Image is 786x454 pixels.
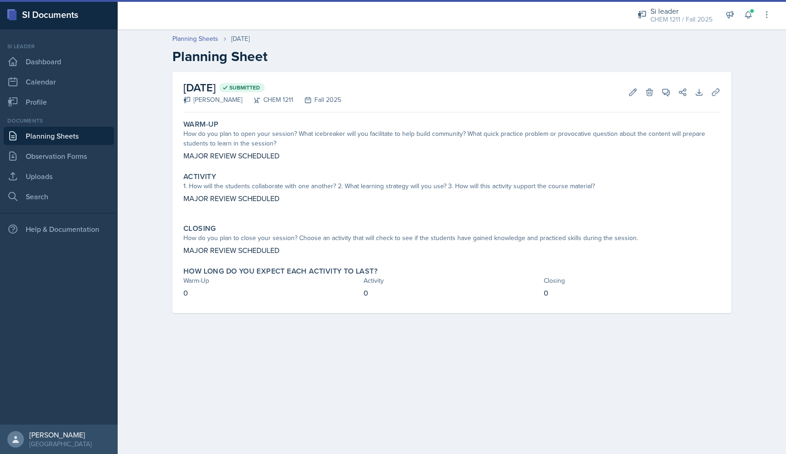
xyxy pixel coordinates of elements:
div: CHEM 1211 / Fall 2025 [650,15,712,24]
label: Activity [183,172,216,181]
div: How do you plan to close your session? Choose an activity that will check to see if the students ... [183,233,720,243]
div: CHEM 1211 [242,95,293,105]
p: 0 [544,287,720,298]
a: Search [4,187,114,206]
p: MAJOR REVIEW SCHEDULED [183,245,720,256]
div: Si leader [650,6,712,17]
div: Si leader [4,42,114,50]
p: 0 [183,287,360,298]
label: Warm-Up [183,120,219,129]
a: Uploads [4,167,114,185]
div: Help & Documentation [4,220,114,238]
a: Profile [4,93,114,111]
a: Planning Sheets [4,127,114,145]
label: Closing [183,224,216,233]
span: Submitted [229,84,260,91]
label: How long do you expect each activity to last? [183,267,377,276]
div: Activity [364,276,540,286]
div: [PERSON_NAME] [183,95,242,105]
p: 0 [364,287,540,298]
h2: [DATE] [183,79,341,96]
h2: Planning Sheet [172,48,731,65]
div: How do you plan to open your session? What icebreaker will you facilitate to help build community... [183,129,720,148]
div: [PERSON_NAME] [29,430,91,439]
a: Planning Sheets [172,34,218,44]
div: Fall 2025 [293,95,341,105]
p: MAJOR REVIEW SCHEDULED [183,193,720,204]
a: Calendar [4,73,114,91]
div: Documents [4,117,114,125]
a: Observation Forms [4,147,114,165]
a: Dashboard [4,52,114,71]
div: [GEOGRAPHIC_DATA] [29,439,91,448]
p: MAJOR REVIEW SCHEDULED [183,150,720,161]
div: Closing [544,276,720,286]
div: 1. How will the students collaborate with one another? 2. What learning strategy will you use? 3.... [183,181,720,191]
div: Warm-Up [183,276,360,286]
div: [DATE] [231,34,250,44]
